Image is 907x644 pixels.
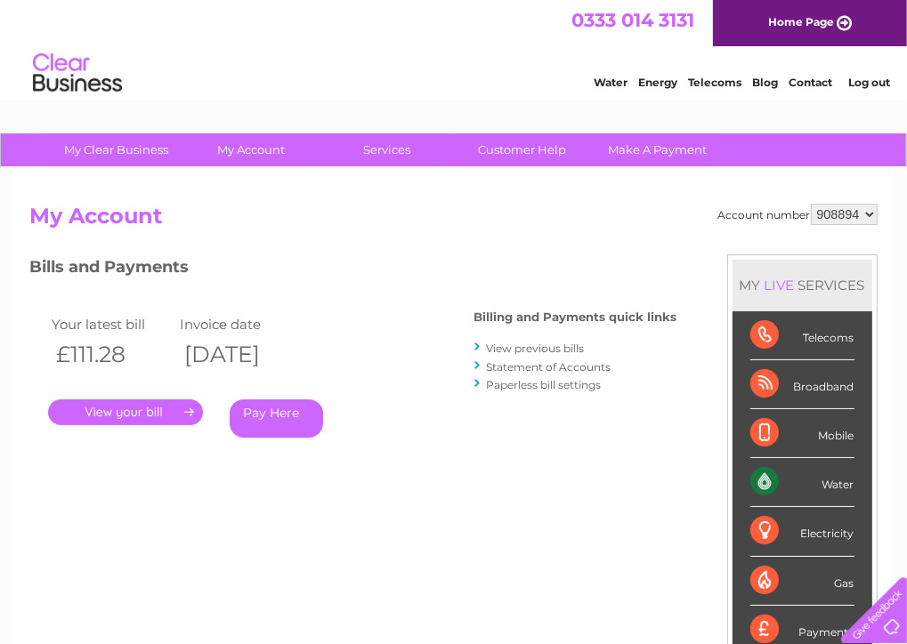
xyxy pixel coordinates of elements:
[487,378,602,391] a: Paperless bill settings
[178,133,325,166] a: My Account
[30,254,677,286] h3: Bills and Payments
[487,342,585,355] a: View previous bills
[32,46,123,101] img: logo.png
[752,76,778,89] a: Blog
[750,557,854,606] div: Gas
[175,312,304,336] td: Invoice date
[750,360,854,409] div: Broadband
[48,312,176,336] td: Your latest bill
[474,310,677,324] h4: Billing and Payments quick links
[638,76,677,89] a: Energy
[487,360,611,374] a: Statement of Accounts
[30,204,878,237] h2: My Account
[175,336,304,373] th: [DATE]
[761,277,798,294] div: LIVE
[718,204,878,225] div: Account number
[750,507,854,556] div: Electricity
[733,260,872,310] div: MY SERVICES
[750,409,854,458] div: Mobile
[789,76,832,89] a: Contact
[48,399,203,425] a: .
[34,10,875,86] div: Clear Business is a trading name of Verastar Limited (registered in [GEOGRAPHIC_DATA] No. 3667643...
[750,311,854,360] div: Telecoms
[594,76,628,89] a: Water
[750,458,854,507] div: Water
[571,9,694,31] a: 0333 014 3131
[848,76,890,89] a: Log out
[230,399,323,438] a: Pay Here
[449,133,595,166] a: Customer Help
[43,133,190,166] a: My Clear Business
[584,133,731,166] a: Make A Payment
[688,76,741,89] a: Telecoms
[48,336,176,373] th: £111.28
[313,133,460,166] a: Services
